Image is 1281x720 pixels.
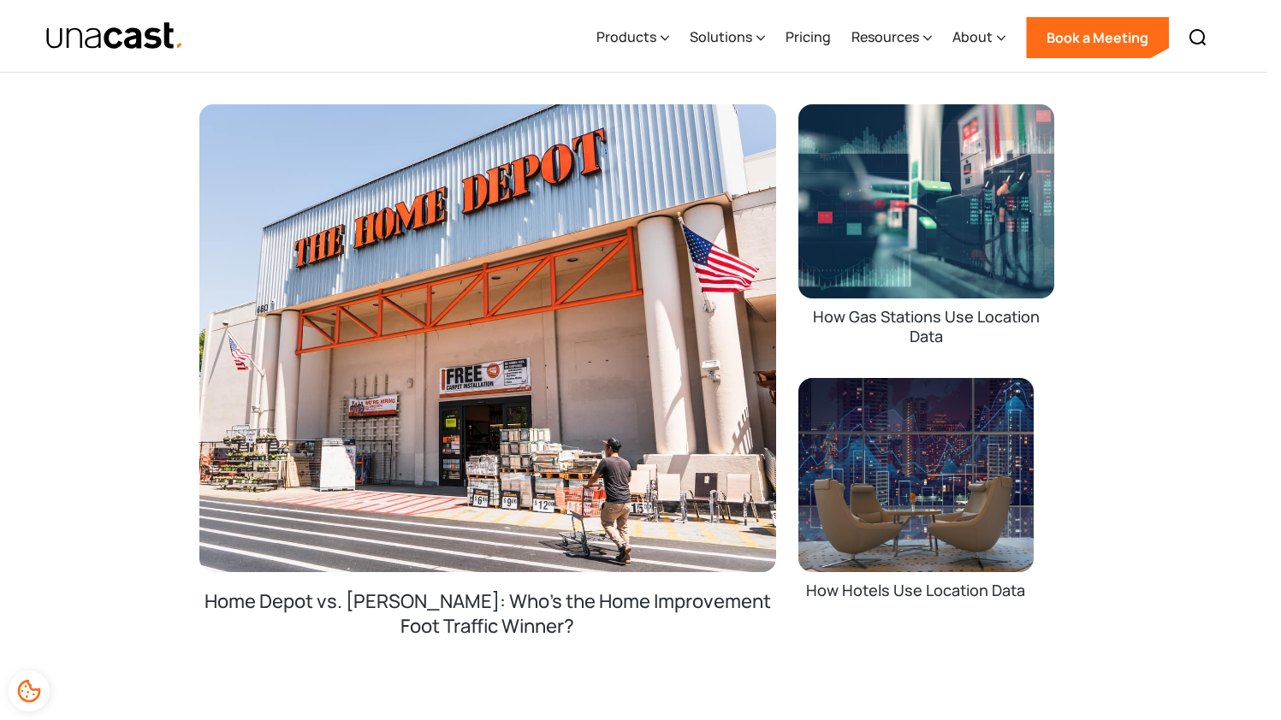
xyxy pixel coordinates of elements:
div: Resources [851,3,932,73]
div: About [952,27,993,47]
a: How Hotels Use Location Data [798,378,1034,652]
img: How Gas Stations Use Location Data [798,104,1055,298]
div: Solutions [690,3,765,73]
a: How Gas Stations Use Location Data [798,104,1055,378]
div: How Hotels Use Location Data [798,581,1034,600]
a: home [45,21,185,51]
div: How Gas Stations Use Location Data [798,307,1055,347]
img: How Hotels Use Location Data [798,378,1034,572]
div: Resources [851,27,919,47]
div: Products [596,27,656,47]
img: Search icon [1188,27,1208,48]
a: Book a Meeting [1026,17,1169,58]
div: Cookie Preferences [9,670,50,711]
div: Home Depot vs. [PERSON_NAME]: Who's the Home Improvement Foot Traffic Winner? [199,589,777,678]
img: Unacast text logo [45,21,185,51]
div: Solutions [690,27,752,47]
a: Home Depot vs. [PERSON_NAME]: Who's the Home Improvement Foot Traffic Winner? [199,104,777,681]
div: About [952,3,1005,73]
a: Pricing [786,3,831,73]
div: Products [596,3,669,73]
img: Home Depot vs. Lowe's: Who's the Home Improvement Foot Traffic Winner? [199,104,777,572]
